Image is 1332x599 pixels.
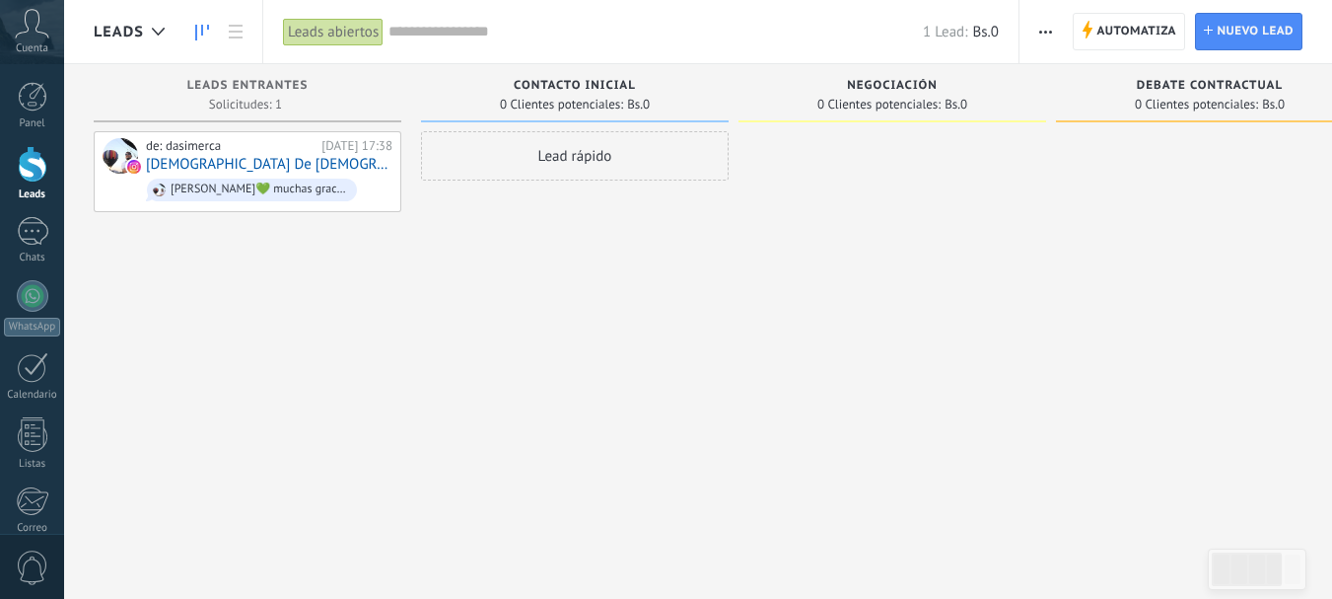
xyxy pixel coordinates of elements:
span: Cuenta [16,42,48,55]
div: Leads Entrantes [104,79,391,96]
div: Calendario [4,389,61,402]
div: Leads [4,188,61,201]
span: Debate contractual [1137,79,1283,93]
div: Lead rápido [421,131,729,181]
div: Listas [4,458,61,471]
div: Contacto inicial [431,79,719,96]
img: instagram.svg [127,160,141,174]
div: Jesus De Jesus Mendez [103,138,138,174]
div: WhatsApp [4,318,60,337]
span: 1 Lead: [923,23,967,41]
a: [DEMOGRAPHIC_DATA] De [DEMOGRAPHIC_DATA][PERSON_NAME] [146,156,392,173]
a: Automatiza [1073,13,1185,50]
span: Nuevo lead [1217,14,1294,49]
div: [DATE] 17:38 [321,138,392,154]
span: Bs.0 [627,99,650,111]
span: Bs.0 [1262,99,1285,111]
span: Contacto inicial [514,79,636,93]
span: Bs.0 [945,99,967,111]
span: Bs.0 [972,23,998,41]
span: Solicitudes: 1 [209,99,282,111]
span: Leads [94,23,144,41]
span: 0 Clientes potenciales: [817,99,941,111]
span: 0 Clientes potenciales: [1135,99,1258,111]
div: Chats [4,252,61,264]
div: [PERSON_NAME]💚 muchas gracias por comunicarte. Sí claro, ¿nos permites tus datos de contacto para... [171,183,348,196]
span: 0 Clientes potenciales: [500,99,623,111]
div: Negociación [748,79,1036,96]
span: Automatiza [1096,14,1176,49]
span: Leads Entrantes [187,79,309,93]
a: Nuevo lead [1195,13,1302,50]
div: Correo [4,522,61,535]
div: de: dasimerca [146,138,315,154]
span: Negociación [847,79,938,93]
div: Leads abiertos [283,18,384,46]
div: Panel [4,117,61,130]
